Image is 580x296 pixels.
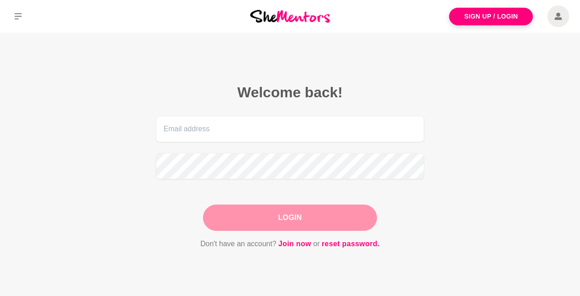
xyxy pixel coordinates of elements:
[449,8,533,25] a: Sign Up / Login
[278,238,311,250] a: Join now
[156,83,424,101] h2: Welcome back!
[250,10,330,22] img: She Mentors Logo
[322,238,380,250] a: reset password.
[156,116,424,142] input: Email address
[156,238,424,250] p: Don't have an account? or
